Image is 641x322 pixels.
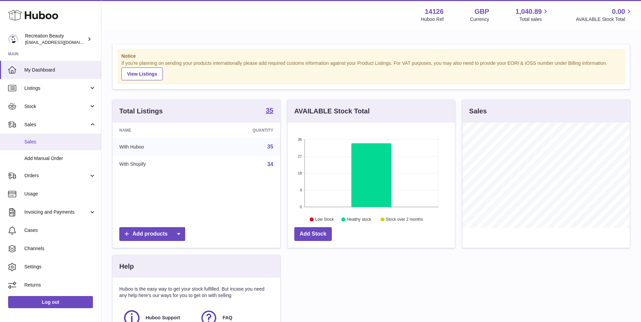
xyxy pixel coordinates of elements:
text: 0 [300,205,302,209]
span: Sales [24,122,89,128]
span: Returns [24,282,96,288]
a: View Listings [121,68,163,80]
span: [EMAIL_ADDRESS][DOMAIN_NAME] [25,39,99,45]
a: 35 [267,144,273,150]
span: Add Manual Order [24,155,96,162]
div: Recreation Beauty [25,33,86,46]
a: 35 [266,107,273,115]
div: If you're planning on sending your products internationally please add required customs informati... [121,60,621,80]
h3: Help [119,262,134,271]
span: My Dashboard [24,67,96,73]
a: 1,040.89 Total sales [516,7,550,23]
text: Low Stock [315,217,334,222]
td: With Huboo [113,138,203,156]
text: 18 [298,171,302,175]
span: 1,040.89 [516,7,542,16]
img: internalAdmin-14126@internal.huboo.com [8,34,18,44]
a: 34 [267,161,273,167]
span: AVAILABLE Stock Total [576,16,633,23]
span: Stock [24,103,89,110]
text: Healthy stock [347,217,371,222]
span: Usage [24,191,96,197]
th: Name [113,123,203,138]
span: Huboo Support [146,315,180,321]
th: Quantity [203,123,280,138]
h3: Sales [469,107,487,116]
span: Total sales [519,16,549,23]
div: Currency [470,16,489,23]
strong: GBP [474,7,489,16]
span: Sales [24,139,96,145]
text: 27 [298,154,302,158]
span: Orders [24,172,89,179]
span: Invoicing and Payments [24,209,89,215]
text: 9 [300,188,302,192]
a: Log out [8,296,93,308]
a: Add Stock [294,227,332,241]
text: 36 [298,137,302,141]
text: Stock over 2 months [386,217,423,222]
span: Channels [24,245,96,252]
div: Huboo Ref [421,16,444,23]
strong: Notice [121,53,621,59]
strong: 35 [266,107,273,114]
strong: 14126 [425,7,444,16]
h3: Total Listings [119,107,163,116]
h3: AVAILABLE Stock Total [294,107,370,116]
span: Settings [24,264,96,270]
span: Listings [24,85,89,91]
a: 0.00 AVAILABLE Stock Total [576,7,633,23]
p: Huboo is the easy way to get your stock fulfilled. But incase you need any help here's our ways f... [119,286,273,299]
span: 0.00 [612,7,625,16]
td: With Shopify [113,156,203,173]
span: FAQ [223,315,232,321]
a: Add products [119,227,185,241]
span: Cases [24,227,96,234]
